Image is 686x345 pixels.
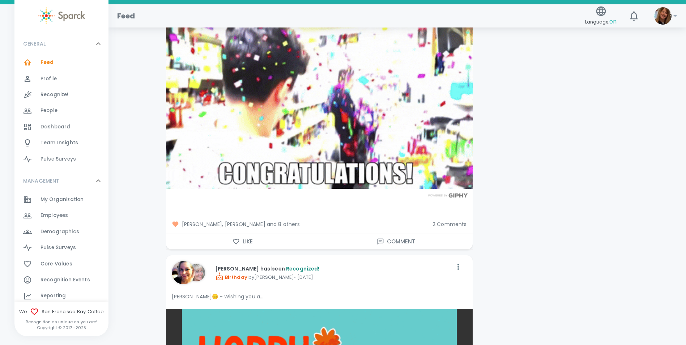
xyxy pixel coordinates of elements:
span: Core Values [41,260,72,268]
a: Core Values [14,256,108,272]
p: MANAGEMENT [23,177,60,184]
a: Pulse Surveys [14,151,108,167]
a: Demographics [14,224,108,240]
span: Dashboard [41,123,70,131]
h1: Feed [117,10,135,22]
button: Like [166,234,319,249]
a: Recognition Events [14,272,108,288]
span: 2 Comments [433,221,467,228]
span: Reporting [41,292,66,299]
span: en [609,17,617,26]
img: Picture of Sherry [654,7,672,25]
span: Language: [585,17,617,27]
button: Comment [319,234,473,249]
span: [PERSON_NAME], [PERSON_NAME] and 8 others [172,221,427,228]
a: Profile [14,71,108,87]
a: Feed [14,55,108,71]
span: My Organization [41,196,84,203]
img: Picture of Linda Chock [188,264,205,281]
div: GENERAL [14,33,108,55]
span: Recognize! [41,91,69,98]
span: Team Insights [41,139,78,146]
span: People [41,107,57,114]
span: Demographics [41,228,79,235]
img: Powered by GIPHY [426,193,470,198]
p: [PERSON_NAME] has been [215,265,452,272]
p: GENERAL [23,40,46,47]
img: Picture of Nikki Meeks [172,261,195,284]
img: Sparck logo [38,7,85,24]
p: Recognition as unique as you are! [14,319,108,325]
div: GENERAL [14,55,108,170]
a: Team Insights [14,135,108,151]
a: Recognize! [14,87,108,103]
span: We San Francisco Bay Coffee [14,307,108,316]
div: MANAGEMENT [14,170,108,192]
span: Birthday [215,274,247,281]
a: My Organization [14,192,108,208]
span: Recognition Events [41,276,90,284]
a: Reporting [14,288,108,304]
a: Employees [14,208,108,223]
span: Pulse Surveys [41,156,76,163]
span: Recognized! [286,265,320,272]
a: People [14,103,108,119]
p: by [PERSON_NAME] • [DATE] [215,272,452,281]
span: Profile [41,75,57,82]
button: Language:en [582,3,619,29]
span: Pulse Surveys [41,244,76,251]
span: Employees [41,212,68,219]
span: Feed [41,59,54,66]
a: Pulse Surveys [14,240,108,256]
p: [PERSON_NAME]😊 - Wishing you a... [172,293,467,300]
a: Sparck logo [14,7,108,24]
p: Copyright © 2017 - 2025 [14,325,108,331]
a: Dashboard [14,119,108,135]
